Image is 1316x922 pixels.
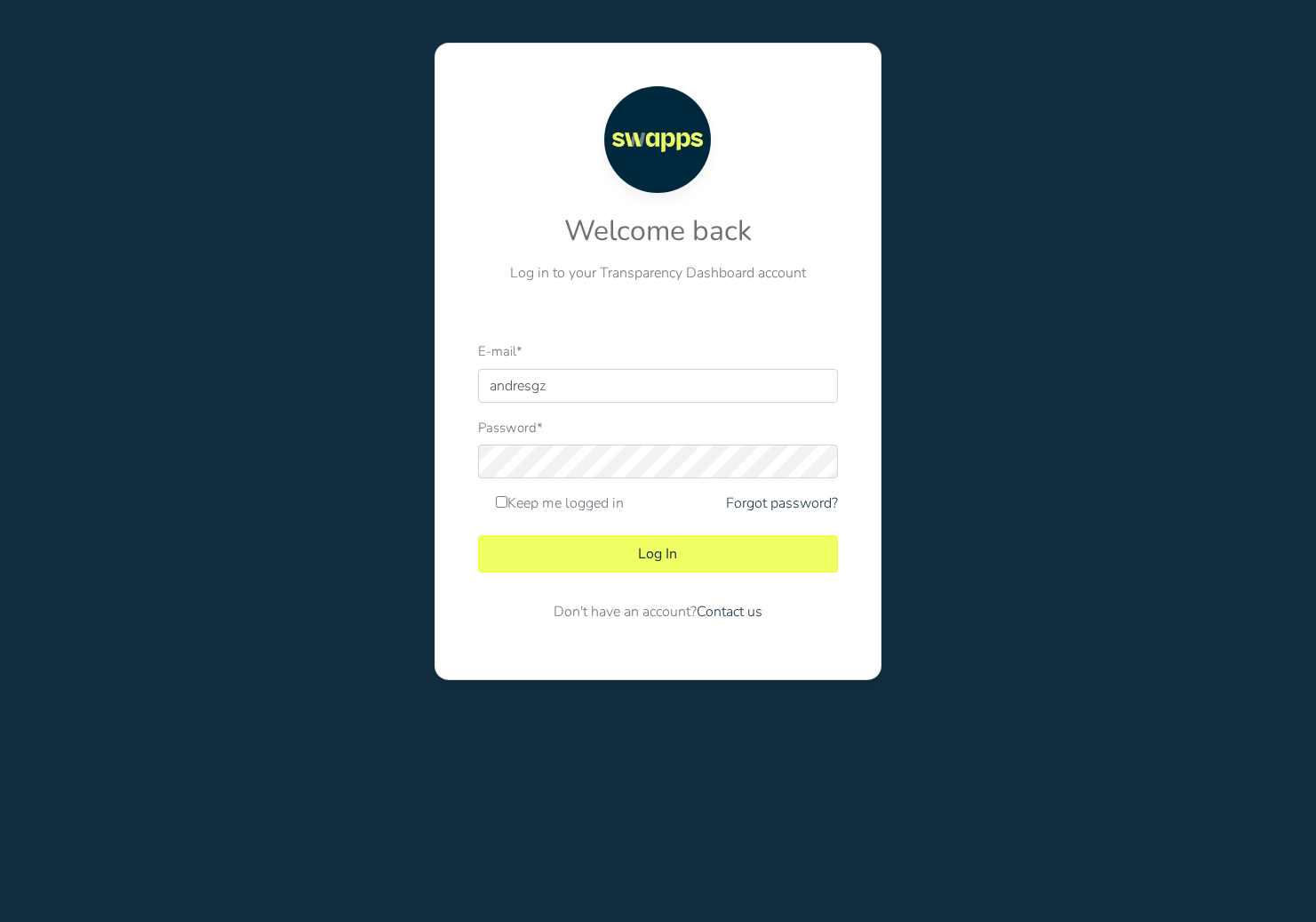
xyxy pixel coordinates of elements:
[726,493,838,514] a: Forgot password?
[478,262,838,284] p: Log in to your Transparency Dashboard account
[697,602,762,621] a: Contact us
[478,418,543,438] label: Password
[496,496,507,508] input: Keep me logged in
[478,601,838,622] p: Don't have an account?
[478,369,838,403] input: E-mail address
[478,535,838,573] button: Log In
[496,493,624,514] label: Keep me logged in
[478,341,522,362] label: E-mail
[478,214,838,248] h2: Welcome back
[604,86,711,193] img: Transparency Dashboard logo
